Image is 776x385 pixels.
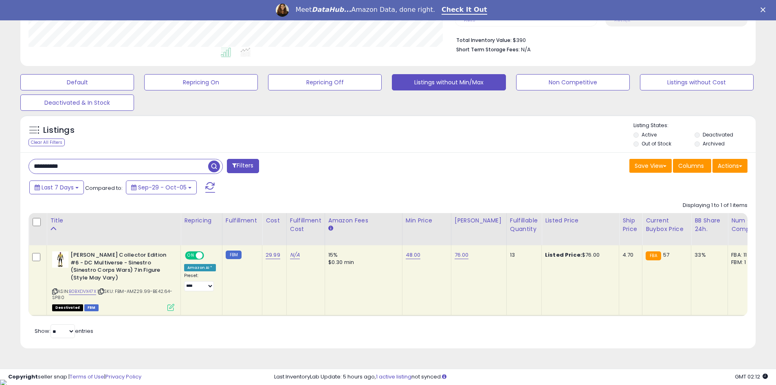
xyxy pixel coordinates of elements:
[20,95,134,111] button: Deactivated & In Stock
[731,259,758,266] div: FBM: 1
[8,373,141,381] div: seller snap | |
[521,46,531,53] span: N/A
[52,251,174,310] div: ASIN:
[70,251,169,284] b: [PERSON_NAME] Collector Edition #6 - DC Multiverse - Sinestro (Sinestro Corps Wars) 7in Figure (S...
[761,7,769,12] div: Close
[268,74,382,90] button: Repricing Off
[203,252,216,259] span: OFF
[703,140,725,147] label: Archived
[442,6,487,15] a: Check It Out
[646,216,688,233] div: Current Buybox Price
[227,159,259,173] button: Filters
[276,4,289,17] img: Profile image for Georgie
[731,216,761,233] div: Num of Comp.
[106,373,141,381] a: Privacy Policy
[640,74,754,90] button: Listings without Cost
[52,288,173,300] span: | SKU: FBM-AMZ29.99-BE42.64-SP80
[274,373,768,381] div: Last InventoryLab Update: 5 hours ago, not synced.
[712,159,747,173] button: Actions
[184,273,216,291] div: Preset:
[29,139,65,146] div: Clear All Filters
[226,251,242,259] small: FBM
[735,373,768,381] span: 2025-10-13 02:12 GMT
[516,74,630,90] button: Non Competitive
[622,216,639,233] div: Ship Price
[663,251,669,259] span: 57
[42,183,74,191] span: Last 7 Days
[545,216,616,225] div: Listed Price
[678,162,704,170] span: Columns
[456,35,741,44] li: $390
[456,37,512,44] b: Total Inventory Value:
[455,251,469,259] a: 76.00
[376,373,411,381] a: 1 active listing
[683,202,747,209] div: Displaying 1 to 1 of 1 items
[312,6,351,13] i: DataHub...
[642,140,671,147] label: Out of Stock
[144,74,258,90] button: Repricing On
[186,252,196,259] span: ON
[646,251,661,260] small: FBA
[731,251,758,259] div: FBA: 11
[295,6,435,14] div: Meet Amazon Data, done right.
[456,46,520,53] b: Short Term Storage Fees:
[633,122,756,130] p: Listing States:
[406,251,421,259] a: 48.00
[84,304,99,311] span: FBM
[266,216,283,225] div: Cost
[35,327,93,335] span: Show: entries
[184,264,216,271] div: Amazon AI *
[642,131,657,138] label: Active
[126,180,197,194] button: Sep-29 - Oct-05
[29,180,84,194] button: Last 7 Days
[52,304,83,311] span: All listings that are unavailable for purchase on Amazon for any reason other than out-of-stock
[328,259,396,266] div: $0.30 min
[328,225,333,232] small: Amazon Fees.
[226,216,259,225] div: Fulfillment
[545,251,613,259] div: $76.00
[85,184,123,192] span: Compared to:
[184,216,219,225] div: Repricing
[695,216,724,233] div: BB Share 24h.
[406,216,448,225] div: Min Price
[464,18,475,23] small: Prev: 0
[614,18,630,23] small: Prev: N/A
[69,288,96,295] a: B0BXDVX47X
[455,216,503,225] div: [PERSON_NAME]
[43,125,75,136] h5: Listings
[266,251,280,259] a: 29.99
[290,251,300,259] a: N/A
[545,251,582,259] b: Listed Price:
[20,74,134,90] button: Default
[695,251,721,259] div: 33%
[290,216,321,233] div: Fulfillment Cost
[629,159,672,173] button: Save View
[50,216,177,225] div: Title
[328,251,396,259] div: 15%
[138,183,187,191] span: Sep-29 - Oct-05
[510,216,538,233] div: Fulfillable Quantity
[70,373,104,381] a: Terms of Use
[622,251,636,259] div: 4.70
[52,251,68,268] img: 41UNGtWUsaL._SL40_.jpg
[703,131,733,138] label: Deactivated
[392,74,506,90] button: Listings without Min/Max
[8,373,38,381] strong: Copyright
[510,251,535,259] div: 13
[328,216,399,225] div: Amazon Fees
[673,159,711,173] button: Columns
